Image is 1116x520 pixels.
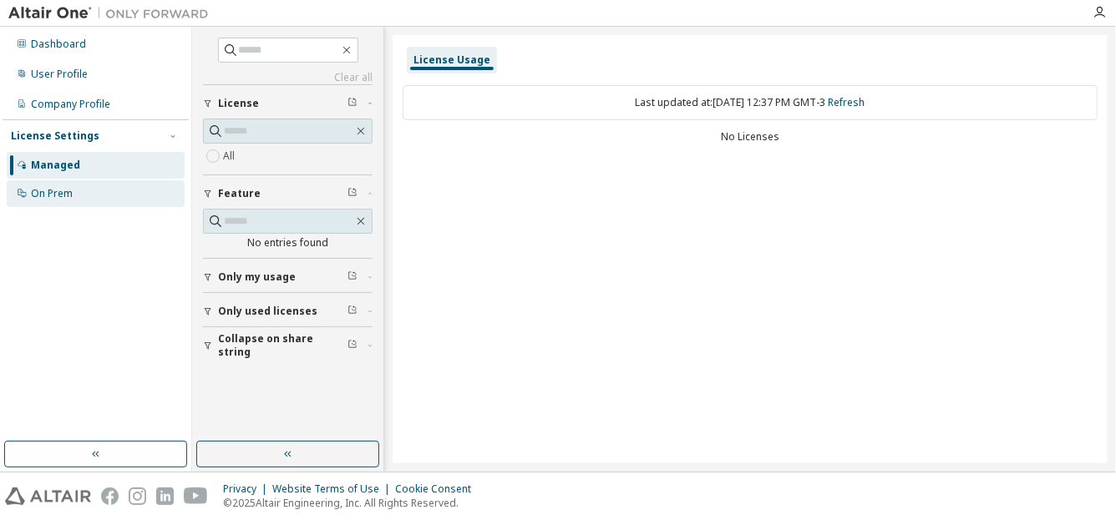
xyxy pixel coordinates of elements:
[203,293,373,330] button: Only used licenses
[413,53,490,67] div: License Usage
[129,487,146,505] img: instagram.svg
[156,487,174,505] img: linkedin.svg
[272,482,395,496] div: Website Terms of Use
[203,71,373,84] a: Clear all
[395,482,481,496] div: Cookie Consent
[223,146,238,166] label: All
[184,487,208,505] img: youtube.svg
[403,85,1098,120] div: Last updated at: [DATE] 12:37 PM GMT-3
[31,159,80,172] div: Managed
[101,487,119,505] img: facebook.svg
[347,187,358,200] span: Clear filter
[403,130,1098,144] div: No Licenses
[203,236,373,250] div: No entries found
[829,95,865,109] a: Refresh
[218,97,259,110] span: License
[203,85,373,122] button: License
[31,187,73,200] div: On Prem
[218,305,317,318] span: Only used licenses
[347,339,358,352] span: Clear filter
[218,332,347,359] span: Collapse on share string
[347,270,358,284] span: Clear filter
[5,487,91,505] img: altair_logo.svg
[31,68,88,81] div: User Profile
[347,97,358,110] span: Clear filter
[31,98,110,111] div: Company Profile
[223,482,272,496] div: Privacy
[347,305,358,318] span: Clear filter
[11,129,99,143] div: License Settings
[203,175,373,212] button: Feature
[218,187,261,200] span: Feature
[31,38,86,51] div: Dashboard
[223,496,481,510] p: © 2025 Altair Engineering, Inc. All Rights Reserved.
[203,327,373,364] button: Collapse on share string
[203,259,373,295] button: Only my usage
[8,5,217,22] img: Altair One
[218,270,296,284] span: Only my usage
